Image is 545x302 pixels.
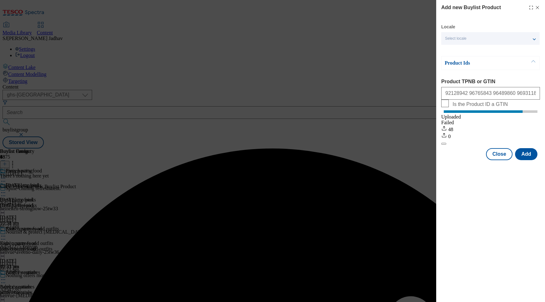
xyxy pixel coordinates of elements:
button: Add [515,148,537,160]
button: Select locale [441,32,540,45]
div: 48 [441,125,540,132]
p: Product Ids [445,60,511,66]
input: Enter 1 or 20 space separated Product TPNB or GTIN [441,87,540,100]
h4: Add new Buylist Product [441,4,501,11]
div: Failed [441,120,540,125]
span: Select locale [445,36,466,41]
label: Product TPNB or GTIN [441,79,540,84]
div: Uploaded [441,114,540,120]
div: 0 [441,132,540,139]
button: Close [486,148,513,160]
label: Locale [441,25,455,29]
span: Is the Product ID a GTIN [453,102,508,107]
